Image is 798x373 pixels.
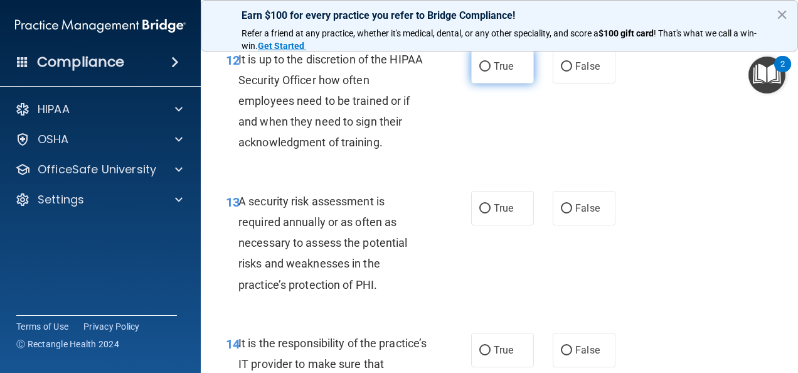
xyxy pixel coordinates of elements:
a: OfficeSafe University [15,162,183,177]
a: Terms of Use [16,320,68,333]
span: True [494,344,513,356]
input: False [561,204,572,214]
strong: $100 gift card [598,28,654,38]
span: A security risk assessment is required annually or as often as necessary to assess the potential ... [238,195,407,291]
span: 14 [226,337,240,352]
span: Refer a friend at any practice, whether it's medical, dental, or any other speciality, and score a [242,28,598,38]
span: False [575,344,600,356]
h4: Compliance [37,53,124,71]
p: Earn $100 for every practice you refer to Bridge Compliance! [242,9,757,21]
a: Settings [15,192,183,207]
span: 12 [226,53,240,68]
a: OSHA [15,132,183,147]
p: OfficeSafe University [38,162,156,177]
input: True [479,204,491,214]
input: True [479,62,491,72]
strong: Get Started [258,41,304,51]
a: HIPAA [15,102,183,117]
span: False [575,202,600,214]
img: PMB logo [15,13,186,38]
button: Open Resource Center, 2 new notifications [748,57,785,94]
span: True [494,202,513,214]
input: False [561,62,572,72]
input: True [479,346,491,355]
div: 2 [780,64,785,80]
span: False [575,60,600,72]
p: Settings [38,192,84,207]
span: ! That's what we call a win-win. [242,28,757,51]
span: 13 [226,195,240,210]
span: True [494,60,513,72]
p: HIPAA [38,102,70,117]
a: Privacy Policy [83,320,140,333]
span: It is up to the discretion of the HIPAA Security Officer how often employees need to be trained o... [238,53,423,149]
button: Close [776,4,788,24]
input: False [561,346,572,355]
p: OSHA [38,132,69,147]
span: Ⓒ Rectangle Health 2024 [16,338,119,350]
a: Get Started [258,41,306,51]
